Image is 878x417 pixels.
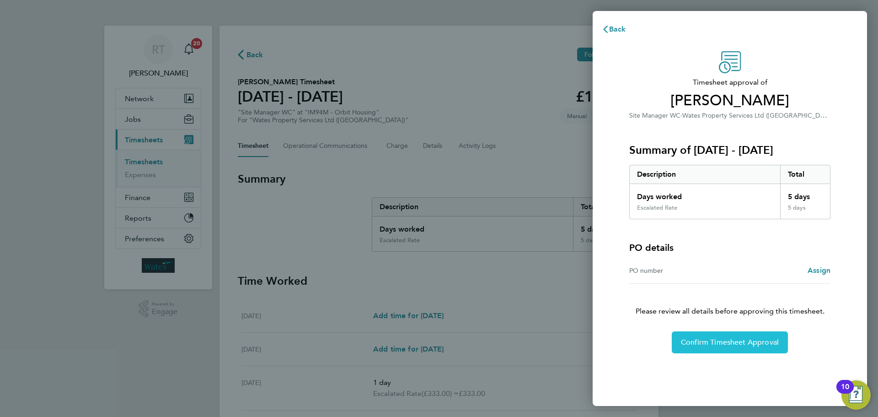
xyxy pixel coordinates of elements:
[672,331,788,353] button: Confirm Timesheet Approval
[681,338,779,347] span: Confirm Timesheet Approval
[780,204,830,219] div: 5 days
[618,284,841,317] p: Please review all details before approving this timesheet.
[630,165,780,184] div: Description
[682,111,835,119] span: Wates Property Services Ltd ([GEOGRAPHIC_DATA])
[609,25,626,33] span: Back
[629,92,830,110] span: [PERSON_NAME]
[841,380,871,410] button: Open Resource Center, 10 new notifications
[630,184,780,204] div: Days worked
[629,265,730,276] div: PO number
[637,204,677,211] div: Escalated Rate
[808,266,830,275] span: Assign
[593,20,635,38] button: Back
[680,112,682,119] span: ·
[629,143,830,157] h3: Summary of [DATE] - [DATE]
[629,165,830,219] div: Summary of 20 - 26 Sep 2025
[629,112,680,119] span: Site Manager WC
[841,387,849,399] div: 10
[780,184,830,204] div: 5 days
[780,165,830,184] div: Total
[629,241,674,254] h4: PO details
[629,77,830,88] span: Timesheet approval of
[808,265,830,276] a: Assign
